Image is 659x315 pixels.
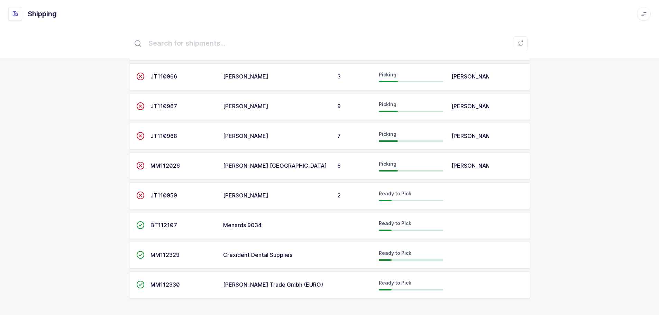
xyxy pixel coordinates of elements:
span:  [136,281,145,288]
span: [PERSON_NAME] [451,132,497,139]
span: MM112026 [150,162,180,169]
span: Picking [379,131,396,137]
span:  [136,192,145,199]
span: Picking [379,72,396,77]
span: Picking [379,101,396,107]
span:  [136,222,145,229]
span: Picking [379,161,396,167]
span: JT110966 [150,73,177,80]
span: Crexident Dental Supplies [223,251,292,258]
span: 2 [337,192,341,199]
span: JT110968 [150,132,177,139]
span: [PERSON_NAME] Trade Gmbh (EURO) [223,281,323,288]
span: JT110967 [150,103,177,110]
span: 9 [337,103,341,110]
span: 3 [337,73,341,80]
span:  [136,132,145,139]
span:  [136,103,145,110]
span: [PERSON_NAME] [451,73,497,80]
span: [PERSON_NAME] [223,73,268,80]
span: [PERSON_NAME] [GEOGRAPHIC_DATA] [223,162,327,169]
span: JT110959 [150,192,177,199]
span: [PERSON_NAME] [451,162,497,169]
span: Ready to Pick [379,220,411,226]
span: Menards 9034 [223,222,262,229]
span: [PERSON_NAME] [223,132,268,139]
span:  [136,162,145,169]
span: Ready to Pick [379,280,411,286]
span:  [136,73,145,80]
span: MM112329 [150,251,180,258]
span: [PERSON_NAME] [451,103,497,110]
span: Ready to Pick [379,250,411,256]
input: Search for shipments... [129,32,530,54]
span: BT112107 [150,222,177,229]
span: Ready to Pick [379,191,411,196]
span:  [136,251,145,258]
span: 7 [337,132,341,139]
span: 6 [337,162,341,169]
h1: Shipping [28,8,57,19]
span: [PERSON_NAME] [223,192,268,199]
span: [PERSON_NAME] [223,103,268,110]
span: MM112330 [150,281,180,288]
